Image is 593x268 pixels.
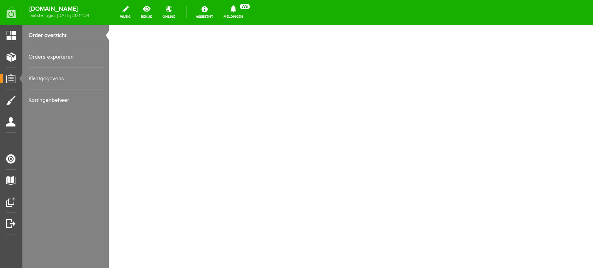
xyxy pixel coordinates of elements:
a: Klantgegevens [29,68,103,89]
a: bekijk [136,4,157,21]
span: laatste login: [DATE] 20:14:24 [29,13,90,18]
a: Assistent [191,4,218,21]
a: online [158,4,180,21]
a: Orders exporteren [29,46,103,68]
strong: [DOMAIN_NAME] [29,7,90,11]
a: Meldingen775 [219,4,248,21]
a: Kortingenbeheer [29,89,103,111]
a: wijzig [115,4,135,21]
a: Order overzicht [29,25,103,46]
span: 775 [240,4,250,9]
